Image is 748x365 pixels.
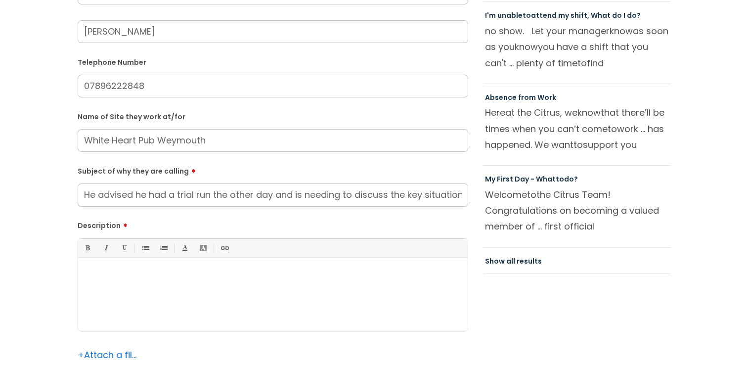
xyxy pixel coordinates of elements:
[78,164,468,176] label: Subject of why they are calling
[178,242,191,254] a: Font Color
[197,242,209,254] a: Back Color
[485,105,669,152] p: at the Citrus, we that there’ll be times when you can’t come work ... has happened. We want suppo...
[99,242,112,254] a: Italic (Ctrl-I)
[485,256,542,266] a: Show all results
[485,187,669,234] p: Welcome the Citrus Team! Congratulations on becoming a valued member of ... first official shift,...
[139,242,151,254] a: • Unordered List (Ctrl-Shift-7)
[485,106,505,119] span: Here
[78,20,468,43] input: Your Name
[157,242,170,254] a: 1. Ordered List (Ctrl-Shift-8)
[78,111,468,121] label: Name of Site they work at/for
[573,138,583,151] span: to
[81,242,93,254] a: Bold (Ctrl-B)
[577,57,587,69] span: to
[577,106,601,119] span: know
[515,41,538,53] span: know
[608,123,617,135] span: to
[527,188,536,201] span: to
[78,218,468,230] label: Description
[485,10,641,20] a: I'm unabletoattend my shift, What do I do?
[78,347,137,363] div: Attach a file
[556,174,564,184] span: to
[485,23,669,71] p: no show. Let your manager as soon as you you have a shift that you can't ... plenty of time find ...
[485,92,556,102] a: Absence from Work
[218,242,230,254] a: Link
[78,56,468,67] label: Telephone Number
[118,242,130,254] a: Underline(Ctrl-U)
[523,10,531,20] span: to
[610,25,633,37] span: know
[485,174,578,184] a: My First Day - Whattodo?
